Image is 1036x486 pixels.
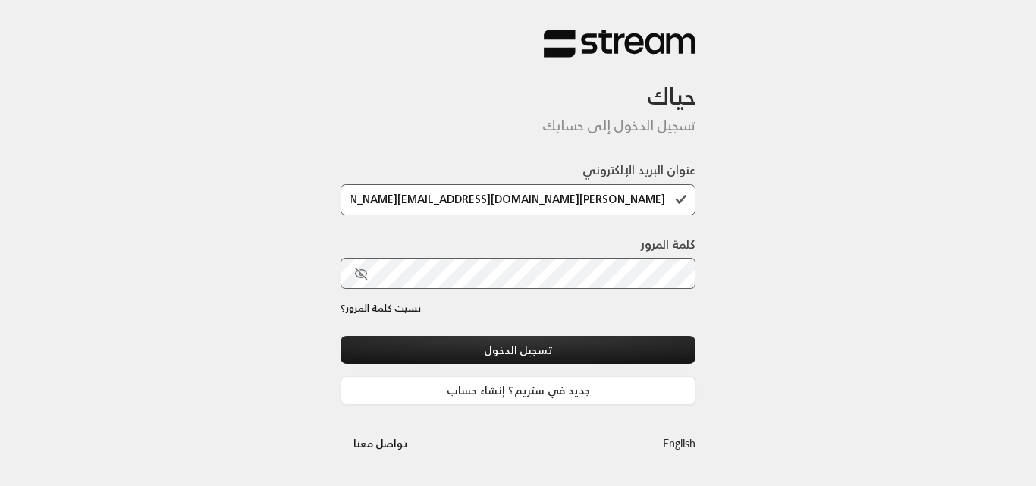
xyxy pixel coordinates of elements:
[341,336,695,364] button: تسجيل الدخول
[341,434,420,453] a: تواصل معنا
[341,58,695,111] h3: حياك
[341,184,695,215] input: اكتب بريدك الإلكتروني هنا
[341,301,421,316] a: نسيت كلمة المرور؟
[341,429,420,457] button: تواصل معنا
[582,161,695,179] label: عنوان البريد الإلكتروني
[641,235,695,253] label: كلمة المرور
[348,261,374,287] button: toggle password visibility
[544,29,695,58] img: Stream Logo
[663,429,695,457] a: English
[341,118,695,134] h5: تسجيل الدخول إلى حسابك
[341,376,695,404] a: جديد في ستريم؟ إنشاء حساب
